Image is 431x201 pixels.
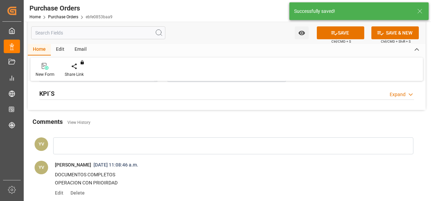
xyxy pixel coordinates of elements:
[36,71,55,77] div: New Form
[294,8,411,15] div: Successfully saved!
[39,165,44,170] span: YV
[295,26,309,39] button: open menu
[29,15,41,19] a: Home
[55,179,396,187] p: OPERACION CON PRIOIRDAD
[381,39,411,44] span: Ctrl/CMD + Shift + S
[48,15,78,19] a: Purchase Orders
[317,26,364,39] button: SAVE
[331,39,351,44] span: Ctrl/CMD + S
[51,44,69,55] div: Edit
[390,91,406,98] div: Expand
[28,44,51,55] div: Home
[91,162,141,167] span: [DATE] 11:08:46 a.m.
[371,26,419,39] button: SAVE & NEW
[39,141,44,147] span: YV
[33,117,63,126] h2: Comments
[31,26,165,39] input: Search Fields
[55,171,396,179] p: DOCUMENTOS COMPLETOS
[39,89,55,98] h2: KPI´S
[68,190,85,196] span: Delete
[67,120,90,125] a: View History
[69,44,92,55] div: Email
[55,190,68,196] span: Edit
[55,162,91,167] span: [PERSON_NAME]
[29,3,112,13] div: Purchase Orders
